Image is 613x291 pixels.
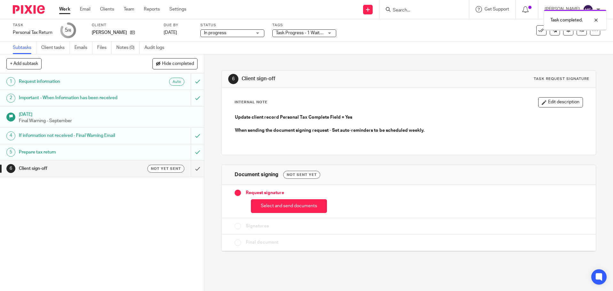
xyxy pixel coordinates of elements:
button: + Add subtask [6,58,42,69]
div: 5 [65,27,71,34]
button: Edit description [538,97,583,107]
strong: When sending the document signing request - Set auto-reminders to be scheduled weekly. [235,128,424,133]
img: svg%3E [583,4,593,15]
div: 2 [6,94,15,103]
label: Due by [164,23,192,28]
div: Auto [169,78,184,86]
div: Task request signature [534,76,589,82]
h1: Client sign-off [242,75,422,82]
span: Not yet sent [151,166,181,171]
a: Audit logs [144,42,169,54]
a: Subtasks [13,42,36,54]
h1: Prepare tax return [19,147,129,157]
h1: Client sign-off [19,164,129,173]
div: 6 [6,164,15,173]
div: Personal Tax Return [13,29,52,36]
div: Not sent yet [283,171,320,179]
p: Final Warning - September [19,118,198,124]
div: 4 [6,131,15,140]
a: Reports [144,6,160,12]
img: Pixie [13,5,45,14]
span: Final document [246,239,278,246]
a: Work [59,6,70,12]
h1: Document signing [235,171,278,178]
a: Notes (0) [116,42,140,54]
div: 6 [228,74,238,84]
span: In progress [204,31,226,35]
label: Client [92,23,156,28]
a: Email [80,6,90,12]
a: Files [97,42,112,54]
a: Team [124,6,134,12]
span: Task Progress - 1 Waiting for client info + 1 [276,31,360,35]
small: /6 [68,29,71,32]
p: Task completed. [550,17,583,23]
a: Clients [100,6,114,12]
h1: [DATE] [19,110,198,118]
label: Tags [272,23,336,28]
strong: Update client record Personal Tax Complete Field = Yes [235,115,352,120]
label: Status [200,23,264,28]
button: Hide completed [152,58,198,69]
label: Task [13,23,52,28]
div: 1 [6,77,15,86]
h1: Request information [19,77,129,86]
span: Signatures [246,223,269,229]
p: Internal Note [235,100,268,105]
a: Client tasks [41,42,70,54]
p: [PERSON_NAME] [92,29,127,36]
h1: Important - When Information has been received [19,93,129,103]
button: Select and send documents [251,199,327,213]
span: Hide completed [162,61,194,67]
span: Request signature [246,190,284,196]
span: [DATE] [164,30,177,35]
h1: If information not received - Final Warning Email [19,131,129,140]
a: Emails [74,42,92,54]
a: Settings [169,6,186,12]
div: 5 [6,148,15,157]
